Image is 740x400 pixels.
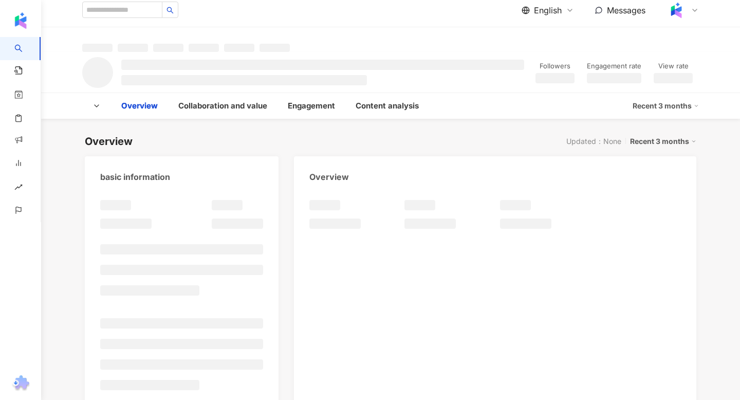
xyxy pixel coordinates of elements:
div: Collaboration and value [178,100,267,112]
a: search [14,37,51,61]
div: Engagement [288,100,335,112]
img: chrome extension [11,375,31,392]
span: rise [14,177,23,200]
div: Followers [535,61,575,71]
span: search [166,7,174,14]
div: Content analysis [356,100,419,112]
div: View rate [654,61,693,71]
div: Overview [121,100,158,112]
img: logo icon [12,12,29,29]
div: Recent 3 months [630,135,696,148]
span: English [534,5,562,16]
div: Overview [85,134,133,149]
div: Updated：None [566,137,621,146]
div: basic information [100,171,170,183]
div: Overview [309,171,349,183]
div: Recent 3 months [633,98,699,114]
span: Messages [607,5,645,15]
div: Engagement rate [587,61,641,71]
img: Kolr%20app%20icon%20%281%29.png [667,1,686,20]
